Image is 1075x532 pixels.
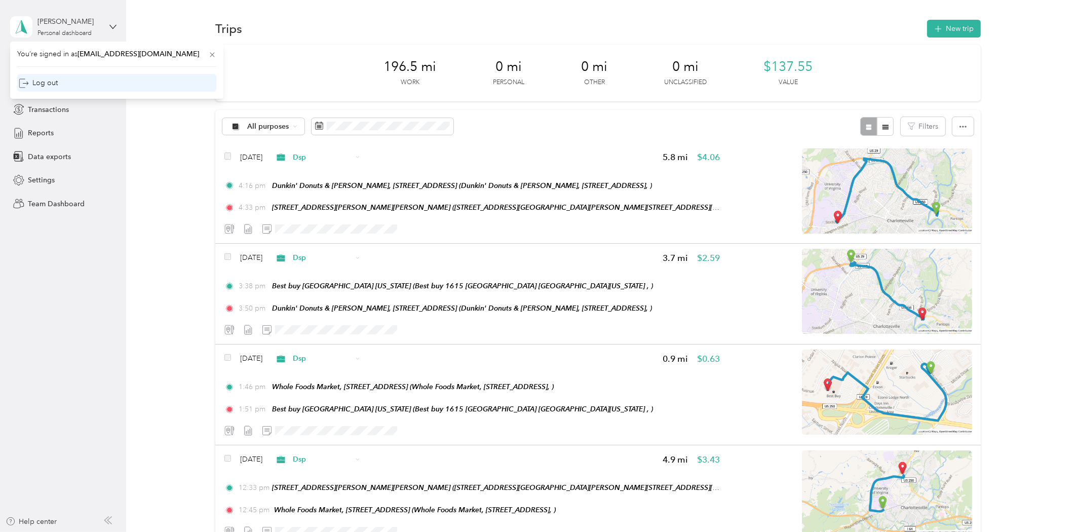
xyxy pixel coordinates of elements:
[663,151,688,164] span: 5.8 mi
[663,453,688,466] span: 4.9 mi
[28,104,69,115] span: Transactions
[78,50,199,58] span: [EMAIL_ADDRESS][DOMAIN_NAME]
[239,505,270,515] span: 12:45 pm
[19,78,58,88] div: Log out
[802,249,972,334] img: minimap
[664,78,707,87] p: Unclassified
[272,181,652,189] span: Dunkin' Donuts & [PERSON_NAME], [STREET_ADDRESS] (Dunkin' Donuts & [PERSON_NAME], [STREET_ADDRESS...
[239,202,267,213] span: 4:33 pm
[293,152,352,163] span: Dsp
[1018,475,1075,532] iframe: Everlance-gr Chat Button Frame
[493,78,524,87] p: Personal
[401,78,419,87] p: Work
[383,59,436,75] span: 196.5 mi
[28,175,55,185] span: Settings
[37,30,92,36] div: Personal dashboard
[28,199,85,209] span: Team Dashboard
[672,59,699,75] span: 0 mi
[240,353,262,364] span: [DATE]
[215,23,242,34] h1: Trips
[239,303,267,314] span: 3:50 pm
[239,180,267,191] span: 4:16 pm
[663,252,688,264] span: 3.7 mi
[239,281,267,291] span: 3:38 pm
[581,59,607,75] span: 0 mi
[240,454,262,465] span: [DATE]
[697,353,720,365] span: $0.63
[248,123,290,130] span: All purposes
[239,382,267,392] span: 1:46 pm
[495,59,522,75] span: 0 mi
[293,252,352,263] span: Dsp
[240,252,262,263] span: [DATE]
[239,404,267,414] span: 1:51 pm
[240,152,262,163] span: [DATE]
[293,454,352,465] span: Dsp
[802,350,972,435] img: minimap
[28,151,71,162] span: Data exports
[802,148,972,234] img: minimap
[697,252,720,264] span: $2.59
[37,16,101,27] div: [PERSON_NAME]
[293,353,352,364] span: Dsp
[272,405,653,413] span: Best buy [GEOGRAPHIC_DATA] [US_STATE] (Best buy 1615 [GEOGRAPHIC_DATA] [GEOGRAPHIC_DATA][US_STATE...
[239,482,267,493] span: 12:33 pm
[272,483,774,492] span: [STREET_ADDRESS][PERSON_NAME][PERSON_NAME] ([STREET_ADDRESS][GEOGRAPHIC_DATA][PERSON_NAME][STREET...
[6,516,57,527] button: Help center
[274,506,556,514] span: Whole Foods Market, [STREET_ADDRESS] (Whole Foods Market, [STREET_ADDRESS], )
[584,78,605,87] p: Other
[272,304,652,312] span: Dunkin' Donuts & [PERSON_NAME], [STREET_ADDRESS] (Dunkin' Donuts & [PERSON_NAME], [STREET_ADDRESS...
[272,282,653,290] span: Best buy [GEOGRAPHIC_DATA] [US_STATE] (Best buy 1615 [GEOGRAPHIC_DATA] [GEOGRAPHIC_DATA][US_STATE...
[272,383,554,391] span: Whole Foods Market, [STREET_ADDRESS] (Whole Foods Market, [STREET_ADDRESS], )
[28,128,54,138] span: Reports
[763,59,813,75] span: $137.55
[272,203,774,212] span: [STREET_ADDRESS][PERSON_NAME][PERSON_NAME] ([STREET_ADDRESS][GEOGRAPHIC_DATA][PERSON_NAME][STREET...
[697,151,720,164] span: $4.06
[663,353,688,365] span: 0.9 mi
[927,20,981,37] button: New trip
[697,453,720,466] span: $3.43
[779,78,798,87] p: Value
[17,49,216,59] span: You’re signed in as
[901,117,945,136] button: Filters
